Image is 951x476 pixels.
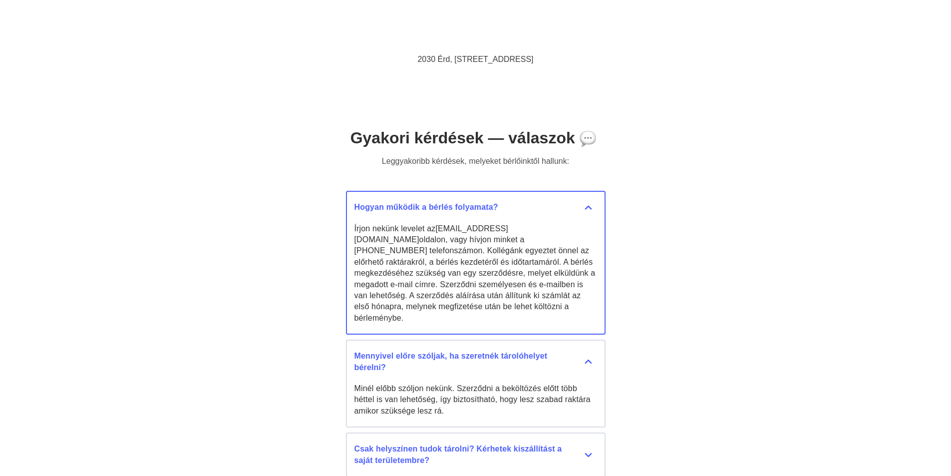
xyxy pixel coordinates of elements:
button: Hogyan működik a bérlés folyamata? Írjon nekünk levelet az[EMAIL_ADDRESS][DOMAIN_NAME]oldalon, va... [346,191,606,335]
div: Írjon nekünk levelet az [EMAIL_ADDRESS][DOMAIN_NAME] oldalon, vagy hívjon minket a [PHONE_NUMBER]... [354,223,597,324]
img: Emoji [580,131,596,147]
p: 2030 Érd, [STREET_ADDRESS] [214,54,738,65]
button: Mennyivel előre szóljak, ha szeretnék tárolóhelyet bérelni? Minél előbb szóljon nekünk. Szerződni... [346,340,606,428]
div: Leggyakoribb kérdések, melyeket bérlőinktől hallunk: [372,157,580,166]
div: Mennyivel előre szóljak, ha szeretnék tárolóhelyet bérelni? [354,351,597,373]
div: Minél előbb szóljon nekünk. Szerződni a beköltözés előtt több héttel is van lehetőség, így biztos... [354,383,597,417]
div: Hogyan működik a bérlés folyamata? [354,202,597,213]
div: Csak helyszínen tudok tárolni? Kérhetek kiszállítást a saját területembre? [354,444,597,466]
h1: Gyakori kérdések — válaszok [346,128,606,149]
